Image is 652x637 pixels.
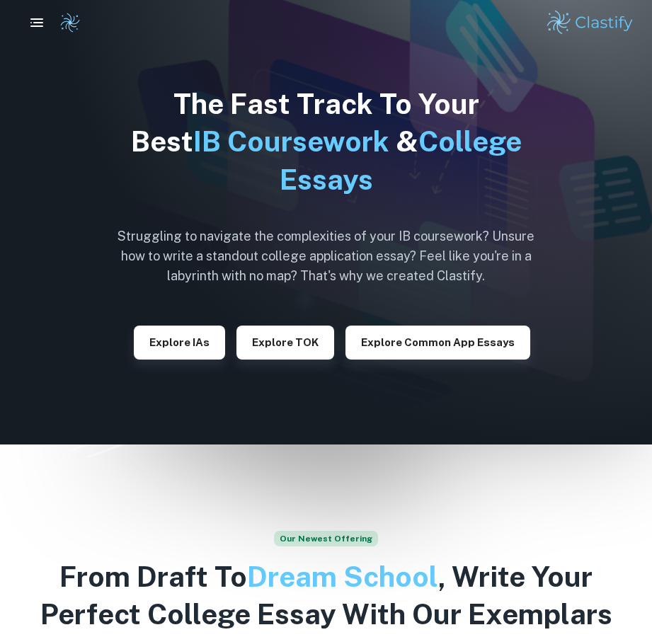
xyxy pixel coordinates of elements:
[134,335,225,348] a: Explore IAs
[236,326,334,360] button: Explore TOK
[107,85,546,198] h1: The Fast Track To Your Best &
[274,531,378,546] span: Our Newest Offering
[59,12,81,33] img: Clastify logo
[345,335,530,348] a: Explore Common App essays
[236,335,334,348] a: Explore TOK
[193,125,389,158] span: IB Coursework
[107,226,546,286] h6: Struggling to navigate the complexities of your IB coursework? Unsure how to write a standout col...
[51,12,81,33] a: Clastify logo
[280,125,522,195] span: College Essays
[134,326,225,360] button: Explore IAs
[247,560,438,593] span: Dream School
[345,326,530,360] button: Explore Common App essays
[545,8,635,37] img: Clastify logo
[17,558,635,633] h2: From Draft To , Write Your Perfect College Essay With Our Exemplars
